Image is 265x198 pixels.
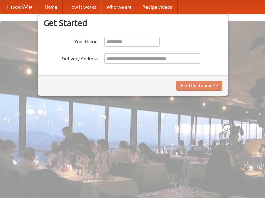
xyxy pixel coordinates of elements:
[63,0,101,14] a: How it works
[44,37,98,45] label: Your Name
[44,18,222,28] h3: Get Started
[44,53,98,62] label: Delivery Address
[39,0,63,14] a: Home
[176,81,222,91] button: Find Restaurants!
[0,0,39,14] a: FoodMe
[137,0,178,14] a: Recipe videos
[101,0,137,14] a: Who we are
